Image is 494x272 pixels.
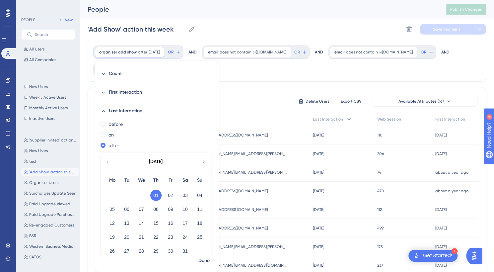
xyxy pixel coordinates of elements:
[21,56,75,64] button: All Companies
[29,223,74,228] span: Re-engaged Customers
[29,244,74,249] span: Western Business Media
[136,218,147,229] button: 14
[29,116,55,121] span: Inactive Users
[188,45,197,59] div: AND
[21,93,75,101] button: Weekly Active Users
[108,131,114,139] label: on
[21,157,79,165] button: test
[21,83,75,91] button: New Users
[21,200,79,208] button: Paid Upgrade Viewed
[435,207,447,212] time: [DATE]
[435,133,447,137] time: [DATE]
[21,45,75,53] button: All Users
[372,96,478,107] button: Available Attributes (16)
[192,176,207,184] div: Su
[195,255,213,267] button: Done
[29,201,70,207] span: Paid Upgrade Viewed
[441,45,450,59] div: AND
[149,158,163,166] div: [DATE]
[106,218,118,229] button: 12
[165,245,176,257] button: 30
[433,27,460,32] span: Save Segment
[35,32,69,37] input: Search
[21,136,79,144] button: 'Supplier Invited' action this week
[65,17,73,23] span: New
[29,105,68,111] span: Monthly Active Users
[408,250,458,262] div: Open Get Started! checklist, remaining modules: 1
[21,168,79,176] button: 'Add Show' action this week
[136,231,147,243] button: 21
[313,207,324,212] time: [DATE]
[178,176,192,184] div: Sa
[29,46,44,52] span: All Users
[21,179,79,187] button: Organiser Users
[56,16,75,24] button: New
[108,120,123,128] label: before
[341,99,362,104] span: Export CSV
[420,47,434,57] button: OR
[99,49,137,55] span: organiser add show
[105,176,119,184] div: Mo
[377,226,384,231] span: 499
[109,88,142,96] span: First Interaction
[194,190,205,201] button: 04
[109,107,142,115] span: Last Interaction
[450,7,482,12] span: Publish Changes
[29,159,36,164] span: test
[334,49,345,55] span: email
[179,245,191,257] button: 31
[313,226,324,230] time: [DATE]
[21,221,79,229] button: Re-engaged Customers
[205,226,268,231] span: [EMAIL_ADDRESS][DOMAIN_NAME]
[377,244,383,249] span: 175
[208,49,218,55] span: email
[315,45,323,59] div: AND
[435,189,468,193] time: about a year ago
[205,207,268,212] span: [EMAIL_ADDRESS][DOMAIN_NAME]
[435,263,447,268] time: [DATE]
[435,226,447,230] time: [DATE]
[101,84,211,100] button: First Interaction
[29,233,36,238] span: BSR
[205,170,288,175] span: [PERSON_NAME][EMAIL_ADDRESS][PERSON_NAME][DOMAIN_NAME]
[377,117,401,122] span: Web Session
[293,47,308,57] button: OR
[21,232,79,240] button: BSR
[423,252,452,259] div: Get Started!
[29,148,48,153] span: New Users
[220,49,251,55] span: does not contain
[29,57,56,62] span: All Companies
[435,244,447,249] time: [DATE]
[194,204,205,215] button: 11
[29,84,48,89] span: New Users
[149,176,163,184] div: Th
[205,244,288,249] span: [PERSON_NAME][EMAIL_ADDRESS][PERSON_NAME][DOMAIN_NAME]
[119,176,134,184] div: Tu
[29,191,76,196] span: Surcharges Update Seen
[435,151,447,156] time: [DATE]
[205,263,288,268] span: [PERSON_NAME][EMAIL_ADDRESS][DOMAIN_NAME]
[179,231,191,243] button: 24
[29,137,76,143] span: 'Supplier Invited' action this week
[198,257,210,265] span: Done
[150,245,162,257] button: 29
[412,252,420,260] img: launcher-image-alternative-text
[377,207,382,212] span: 112
[21,17,35,23] div: PEOPLE
[165,218,176,229] button: 16
[253,49,286,55] span: @[DOMAIN_NAME]
[21,242,79,250] button: Western Business Media
[106,231,118,243] button: 19
[313,151,324,156] time: [DATE]
[306,99,329,104] span: Delete Users
[294,49,300,55] span: OR
[179,190,191,201] button: 03
[138,49,147,55] span: after
[421,49,426,55] span: OR
[136,245,147,257] button: 28
[29,169,76,175] span: 'Add Show' action this week
[377,170,381,175] span: 74
[121,231,132,243] button: 20
[121,218,132,229] button: 13
[106,204,118,215] button: 05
